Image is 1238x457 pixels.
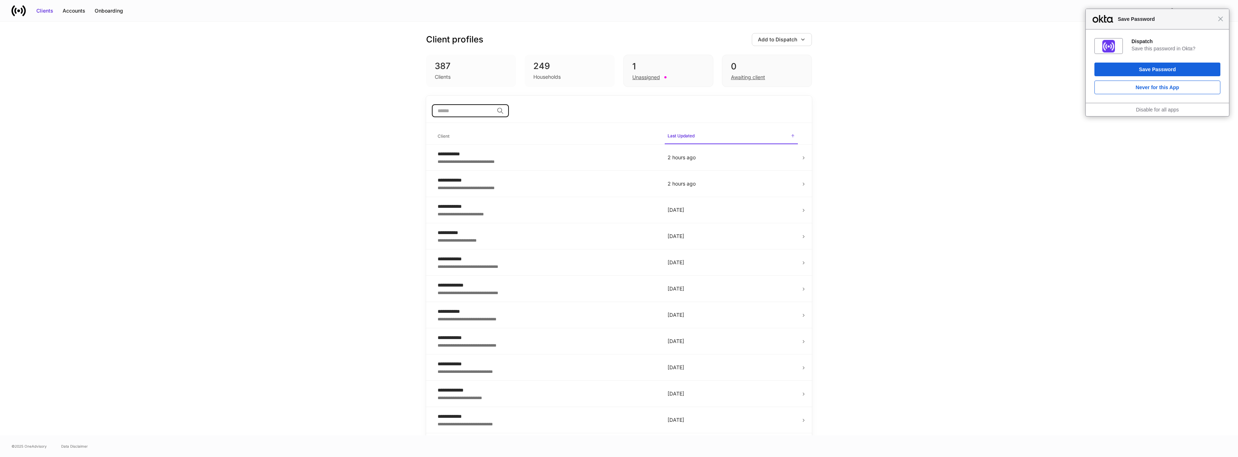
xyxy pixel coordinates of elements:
img: IoaI0QAAAAZJREFUAwDpn500DgGa8wAAAABJRU5ErkJggg== [1102,40,1115,52]
h6: Last Updated [668,132,695,139]
div: 249 [533,60,606,72]
p: [DATE] [668,364,795,371]
div: Onboarding [95,7,123,14]
span: Client [435,129,659,144]
span: Close [1218,16,1223,22]
div: Clients [36,7,53,14]
div: Clients [435,73,451,81]
span: Save Password [1114,15,1218,23]
div: Add to Dispatch [758,36,797,43]
p: 2 hours ago [668,180,795,187]
button: Save Password [1094,63,1220,76]
div: Accounts [63,7,85,14]
div: 387 [435,60,507,72]
div: Save this password in Okta? [1131,45,1220,52]
p: 2 hours ago [668,154,795,161]
p: [DATE] [668,206,795,214]
h6: Client [438,133,449,140]
div: 0Awaiting client [722,55,812,87]
span: Last Updated [665,129,798,144]
div: Households [533,73,561,81]
a: Disable for all apps [1136,107,1179,113]
div: Dispatch [1131,38,1220,45]
div: 1Unassigned [623,55,713,87]
button: Add to Dispatch [752,33,812,46]
div: 0 [731,61,803,72]
button: Clients [32,5,58,17]
button: Onboarding [90,5,128,17]
div: 1 [632,61,704,72]
p: [DATE] [668,390,795,397]
h3: Client profiles [426,34,483,45]
button: Never for this App [1094,81,1220,94]
p: [DATE] [668,416,795,424]
p: [DATE] [668,233,795,240]
p: [DATE] [668,259,795,266]
p: [DATE] [668,311,795,319]
button: Accounts [58,5,90,17]
div: Unassigned [632,74,660,81]
p: [DATE] [668,285,795,292]
span: © 2025 OneAdvisory [12,443,47,449]
a: Data Disclaimer [61,443,88,449]
p: [DATE] [668,338,795,345]
div: Awaiting client [731,74,765,81]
